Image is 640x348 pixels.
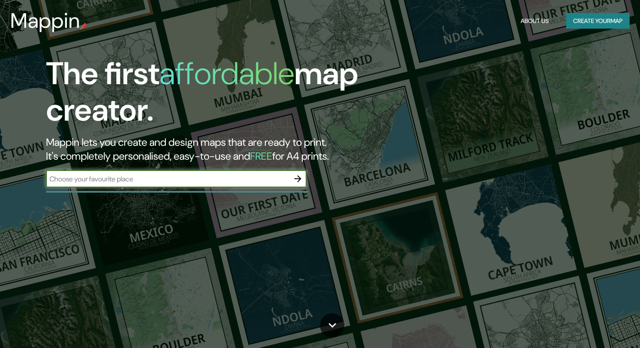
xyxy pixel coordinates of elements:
[46,135,366,163] h2: Mappin lets you create and design maps that are ready to print. It's completely personalised, eas...
[46,174,289,184] input: Choose your favourite place
[250,149,272,163] h5: FREE
[46,56,366,135] h1: The first map creator.
[566,13,630,29] button: Create yourmap
[517,13,552,29] button: About Us
[159,53,294,94] h1: affordable
[10,9,80,33] h3: Mappin
[80,23,87,30] img: mappin-pin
